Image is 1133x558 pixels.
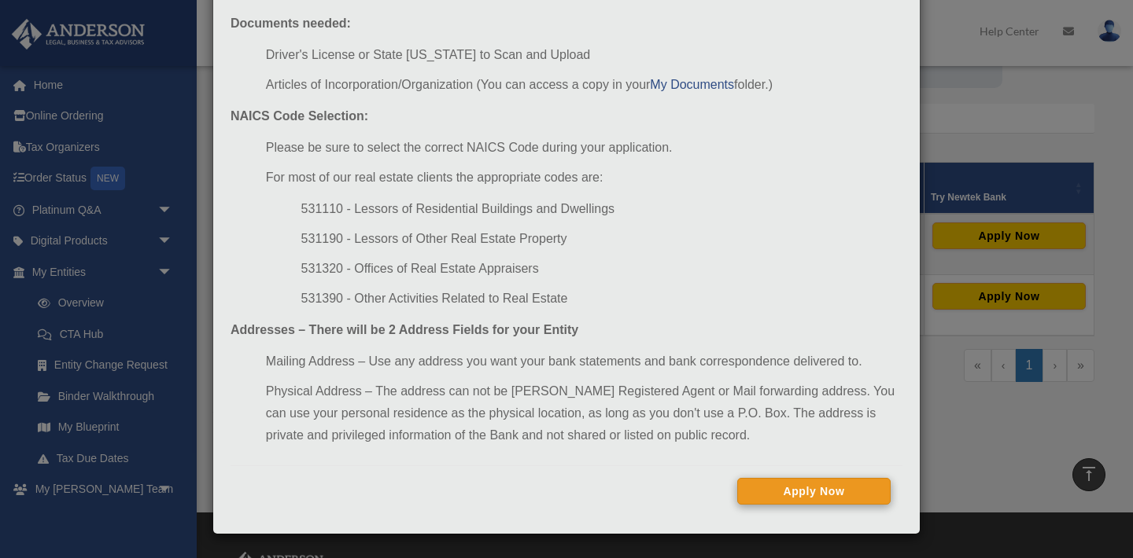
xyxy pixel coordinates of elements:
[266,351,902,373] li: Mailing Address – Use any address you want your bank statements and bank correspondence delivered...
[266,167,902,189] li: For most of our real estate clients the appropriate codes are:
[301,258,902,280] li: 531320 - Offices of Real Estate Appraisers
[266,137,902,159] li: Please be sure to select the correct NAICS Code during your application.
[231,17,351,30] strong: Documents needed:
[266,380,902,446] li: Physical Address – The address can not be [PERSON_NAME] Registered Agent or Mail forwarding addre...
[266,74,902,96] li: Articles of Incorporation/Organization (You can access a copy in your folder.)
[231,323,578,336] strong: Addresses – There will be 2 Address Fields for your Entity
[231,109,368,123] strong: NAICS Code Selection:
[266,44,902,66] li: Driver's License or State [US_STATE] to Scan and Upload
[301,288,902,310] li: 531390 - Other Activities Related to Real Estate
[301,228,902,250] li: 531190 - Lessors of Other Real Estate Property
[737,478,891,505] button: Apply Now
[650,78,734,91] a: My Documents
[301,198,902,220] li: 531110 - Lessors of Residential Buildings and Dwellings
